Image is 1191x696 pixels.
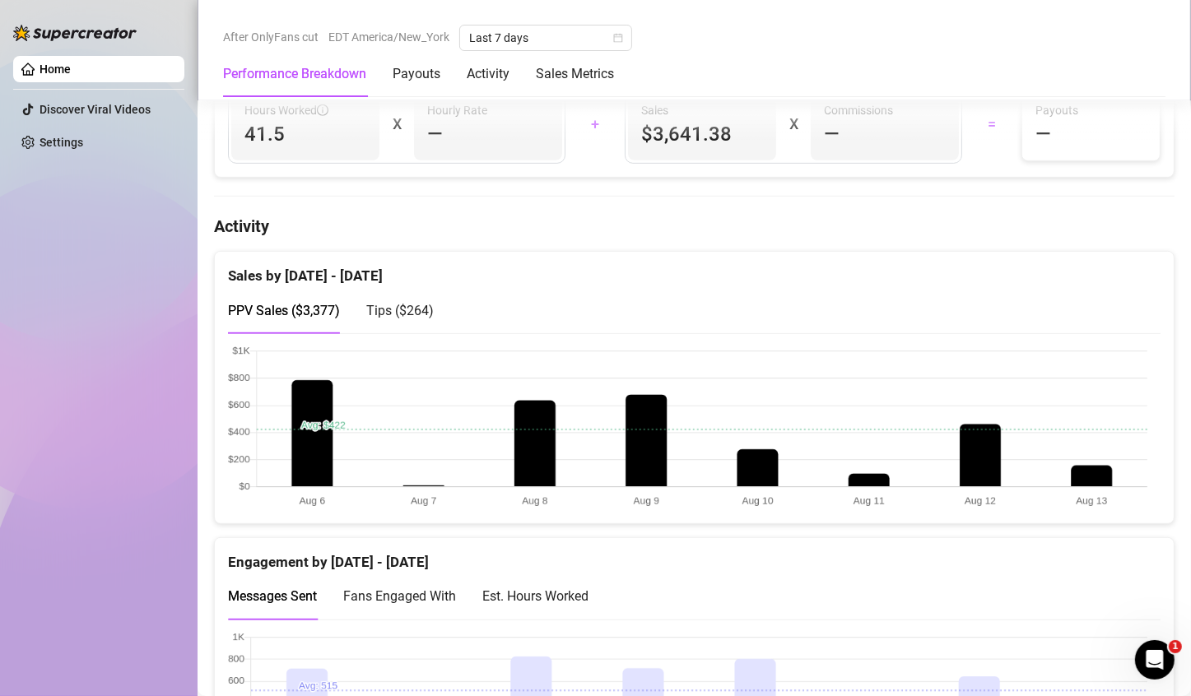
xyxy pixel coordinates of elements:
[223,64,366,84] div: Performance Breakdown
[469,26,622,50] span: Last 7 days
[972,111,1012,137] div: =
[575,111,615,137] div: +
[244,121,366,147] span: 41.5
[482,586,589,606] div: Est. Hours Worked
[317,104,328,116] span: info-circle
[223,25,319,49] span: After OnlyFans cut
[427,101,487,119] article: Hourly Rate
[467,64,509,84] div: Activity
[641,101,763,119] span: Sales
[393,111,401,137] div: X
[40,63,71,76] a: Home
[789,111,798,137] div: X
[343,588,456,604] span: Fans Engaged With
[13,25,137,41] img: logo-BBDzfeDw.svg
[824,101,893,119] article: Commissions
[328,25,449,49] span: EDT America/New_York
[1035,121,1051,147] span: —
[427,121,443,147] span: —
[228,303,340,318] span: PPV Sales ( $3,377 )
[228,252,1161,287] div: Sales by [DATE] - [DATE]
[536,64,614,84] div: Sales Metrics
[228,588,317,604] span: Messages Sent
[214,215,1175,238] h4: Activity
[1135,640,1175,680] iframe: Intercom live chat
[1035,101,1147,119] span: Payouts
[1169,640,1182,653] span: 1
[40,136,83,149] a: Settings
[393,64,440,84] div: Payouts
[228,538,1161,573] div: Engagement by [DATE] - [DATE]
[824,121,840,147] span: —
[244,101,328,119] span: Hours Worked
[641,121,763,147] span: $3,641.38
[613,33,623,43] span: calendar
[366,303,434,318] span: Tips ( $264 )
[40,103,151,116] a: Discover Viral Videos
